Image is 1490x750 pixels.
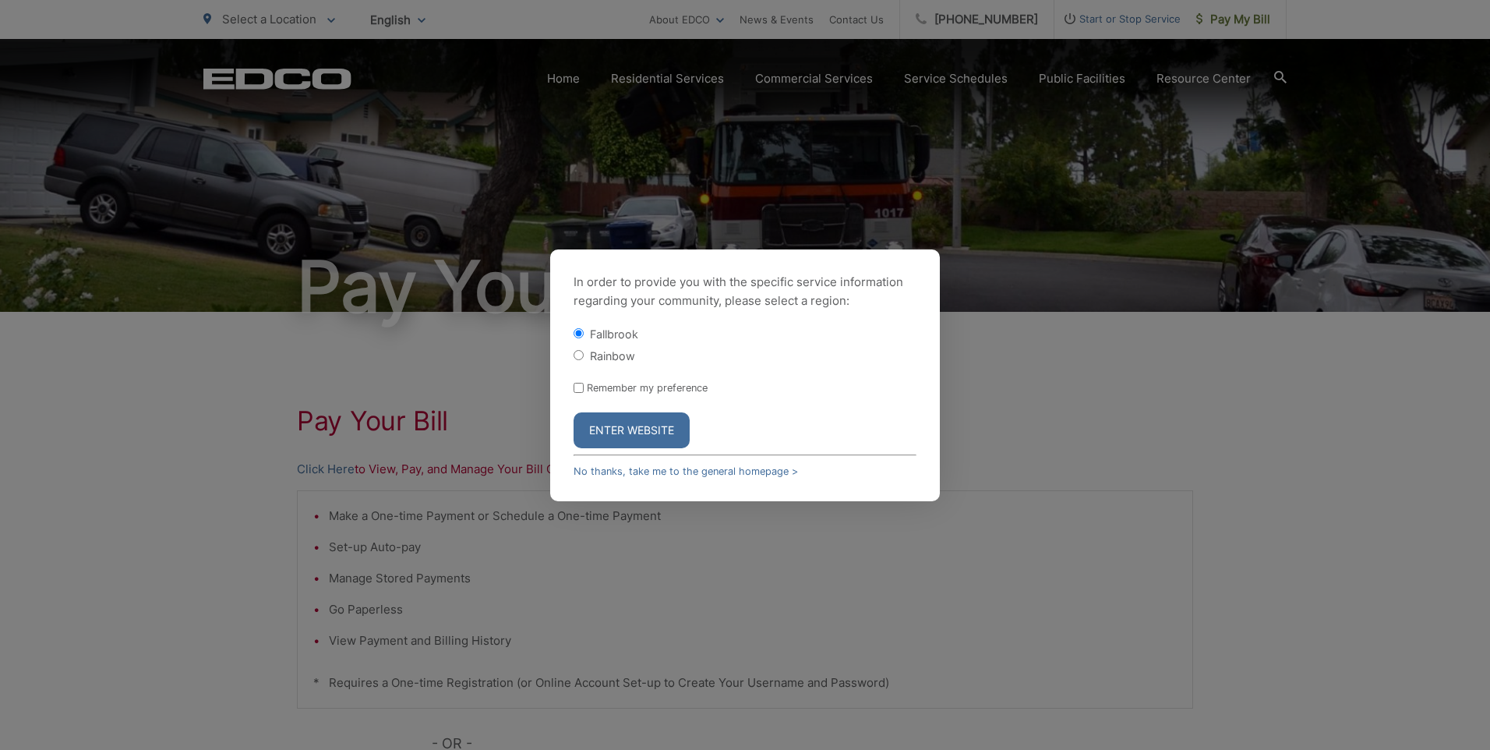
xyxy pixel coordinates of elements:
label: Fallbrook [590,327,638,341]
label: Rainbow [590,349,635,363]
label: Remember my preference [587,382,708,394]
button: Enter Website [574,412,690,448]
a: No thanks, take me to the general homepage > [574,465,798,477]
p: In order to provide you with the specific service information regarding your community, please se... [574,273,916,310]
